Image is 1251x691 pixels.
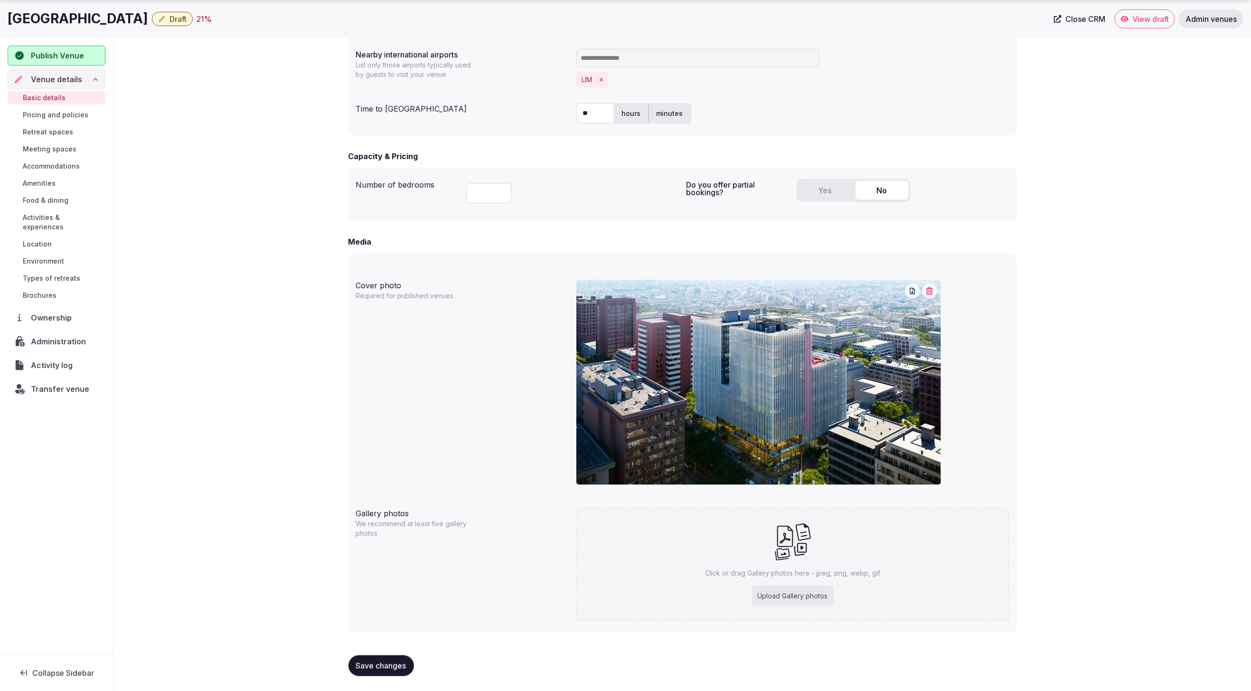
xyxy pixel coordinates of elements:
[348,655,414,676] button: Save changes
[32,668,94,678] span: Collapse Sidebar
[23,93,66,103] span: Basic details
[23,291,56,300] span: Brochures
[356,504,569,519] div: Gallery photos
[8,308,105,328] a: Ownership
[8,194,105,207] a: Food & dining
[687,181,789,196] label: Do you offer partial bookings?
[1048,9,1111,28] a: Close CRM
[1132,14,1169,24] span: View draft
[23,179,56,188] span: Amenities
[8,177,105,190] a: Amenities
[31,50,84,61] span: Publish Venue
[1065,14,1105,24] span: Close CRM
[576,280,941,485] img: Nhow-Lima-hero image.jpg
[197,13,212,25] div: 21 %
[799,181,852,200] button: Yes
[348,236,372,247] h2: Media
[8,46,105,66] button: Publish Venue
[8,255,105,268] a: Environment
[31,312,75,323] span: Ownership
[8,355,105,375] a: Activity log
[8,379,105,399] button: Transfer venue
[356,291,478,301] p: Required for published venues
[31,383,89,395] span: Transfer venue
[356,519,478,538] p: We recommend at least five gallery photos
[8,211,105,234] a: Activities & experiences
[23,239,52,249] span: Location
[8,9,148,28] h1: [GEOGRAPHIC_DATA]
[23,161,80,171] span: Accommodations
[356,276,569,291] div: Cover photo
[1179,9,1243,28] a: Admin venues
[197,13,212,25] button: 21%
[31,336,90,347] span: Administration
[8,142,105,156] a: Meeting spaces
[8,108,105,122] a: Pricing and policies
[356,175,459,190] div: Number of bedrooms
[23,274,80,283] span: Types of retreats
[31,360,76,371] span: Activity log
[8,160,105,173] a: Accommodations
[23,110,88,120] span: Pricing and policies
[31,74,82,85] span: Venue details
[8,289,105,302] a: Brochures
[8,237,105,251] a: Location
[1115,9,1175,28] a: View draft
[356,661,406,671] span: Save changes
[23,196,68,205] span: Food & dining
[169,14,187,24] span: Draft
[8,272,105,285] a: Types of retreats
[8,663,105,683] button: Collapse Sidebar
[23,256,64,266] span: Environment
[152,12,193,26] button: Draft
[23,144,76,154] span: Meeting spaces
[23,213,102,232] span: Activities & experiences
[8,125,105,139] a: Retreat spaces
[1185,14,1237,24] span: Admin venues
[752,586,834,606] div: Upload Gallery photos
[23,127,73,137] span: Retreat spaces
[856,181,909,200] button: No
[8,331,105,351] a: Administration
[8,91,105,104] a: Basic details
[705,568,880,578] p: Click or drag Gallery photos here - jpeg, png, webp, gif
